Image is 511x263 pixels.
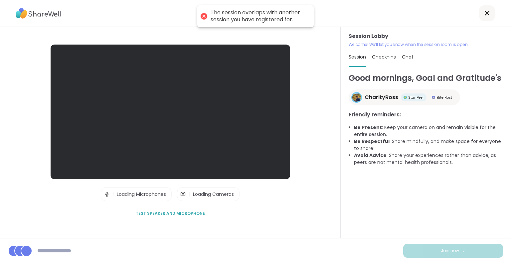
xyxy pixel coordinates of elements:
button: Test speaker and microphone [133,206,208,220]
b: Be Respectful [354,138,390,145]
img: ShareWell Logo [16,6,62,21]
span: Elite Host [436,95,452,100]
button: Join now [403,244,503,258]
span: CharityRoss [365,93,398,101]
a: CharityRossCharityRossStar PeerStar PeerElite HostElite Host [349,89,460,105]
span: Loading Microphones [117,191,166,197]
p: Welcome! We’ll let you know when the session room is open. [349,42,503,48]
b: Avoid Advice [354,152,387,159]
span: Join now [441,248,459,254]
img: ShareWell Logomark [462,249,466,252]
span: Check-ins [372,54,396,60]
img: Star Peer [404,96,407,99]
img: Elite Host [432,96,435,99]
h3: Friendly reminders: [349,111,503,119]
b: Be Present [354,124,382,131]
span: Session [349,54,366,60]
span: Star Peer [408,95,424,100]
img: Microphone [104,188,110,201]
li: : Share your experiences rather than advice, as peers are not mental health professionals. [354,152,503,166]
div: The session overlaps with another session you have registered for. [211,9,307,23]
span: | [112,188,114,201]
span: | [189,188,190,201]
span: Chat [402,54,414,60]
img: Camera [180,188,186,201]
img: CharityRoss [352,93,361,102]
li: : Share mindfully, and make space for everyone to share! [354,138,503,152]
span: Loading Cameras [193,191,234,197]
li: : Keep your camera on and remain visible for the entire session. [354,124,503,138]
h1: Good mornings, Goal and Gratitude's [349,72,503,84]
h3: Session Lobby [349,32,503,40]
span: Test speaker and microphone [136,210,205,216]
